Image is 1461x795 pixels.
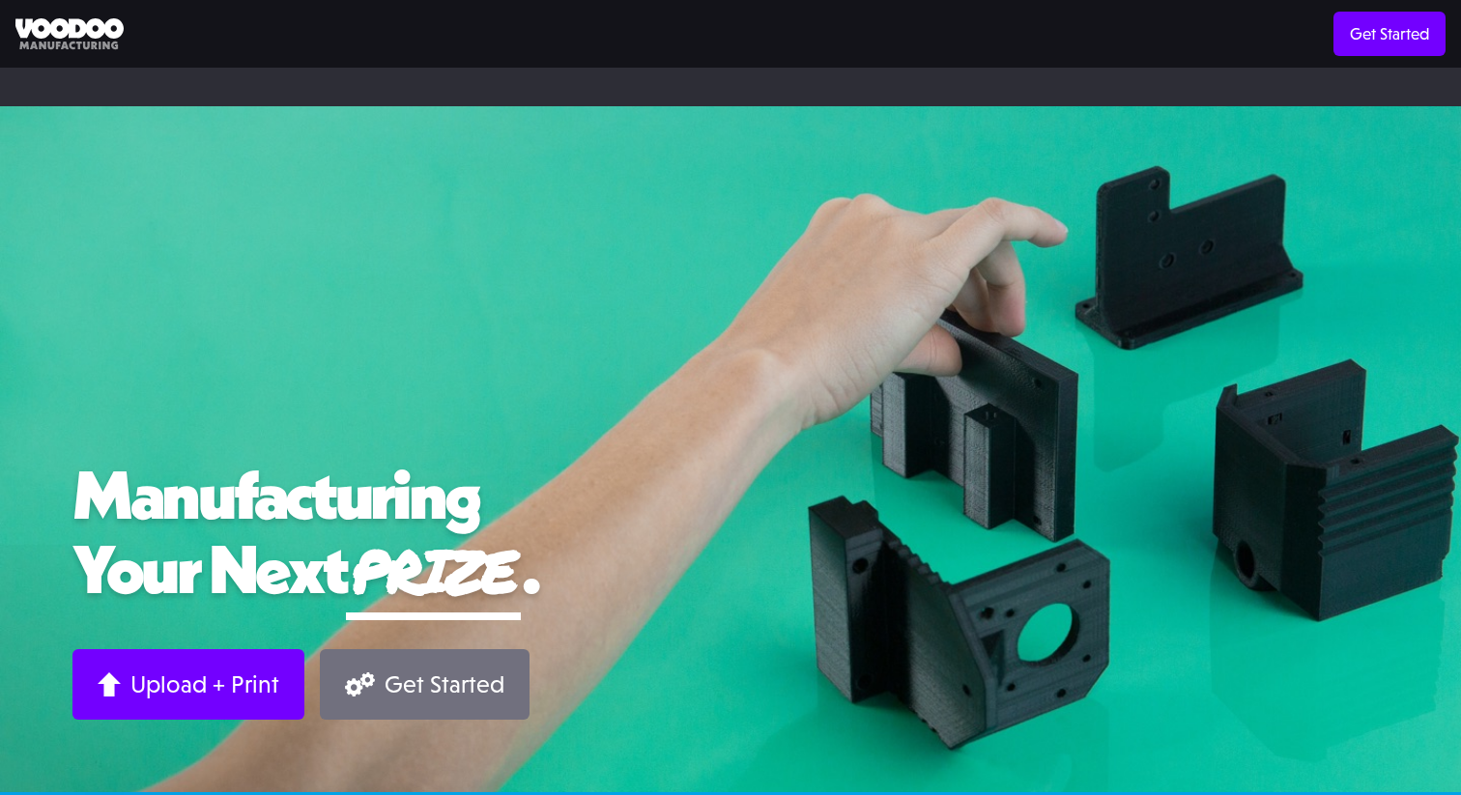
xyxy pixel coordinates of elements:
[50,50,213,66] div: Domain: [DOMAIN_NAME]
[73,114,173,127] div: Domain Overview
[98,672,121,696] img: Arrow up
[345,672,375,696] img: Gears
[31,50,46,66] img: website_grey.svg
[54,31,95,46] div: v 4.0.25
[31,31,46,46] img: logo_orange.svg
[130,669,279,699] div: Upload + Print
[72,649,304,720] a: Upload + Print
[72,457,1389,620] h1: Manufacturing Your Next .
[15,18,124,50] img: Voodoo Manufacturing logo
[214,114,326,127] div: Keywords by Traffic
[385,669,504,699] div: Get Started
[52,112,68,128] img: tab_domain_overview_orange.svg
[192,112,208,128] img: tab_keywords_by_traffic_grey.svg
[320,649,530,720] a: Get Started
[346,527,521,611] span: prize
[1333,12,1446,56] a: Get Started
